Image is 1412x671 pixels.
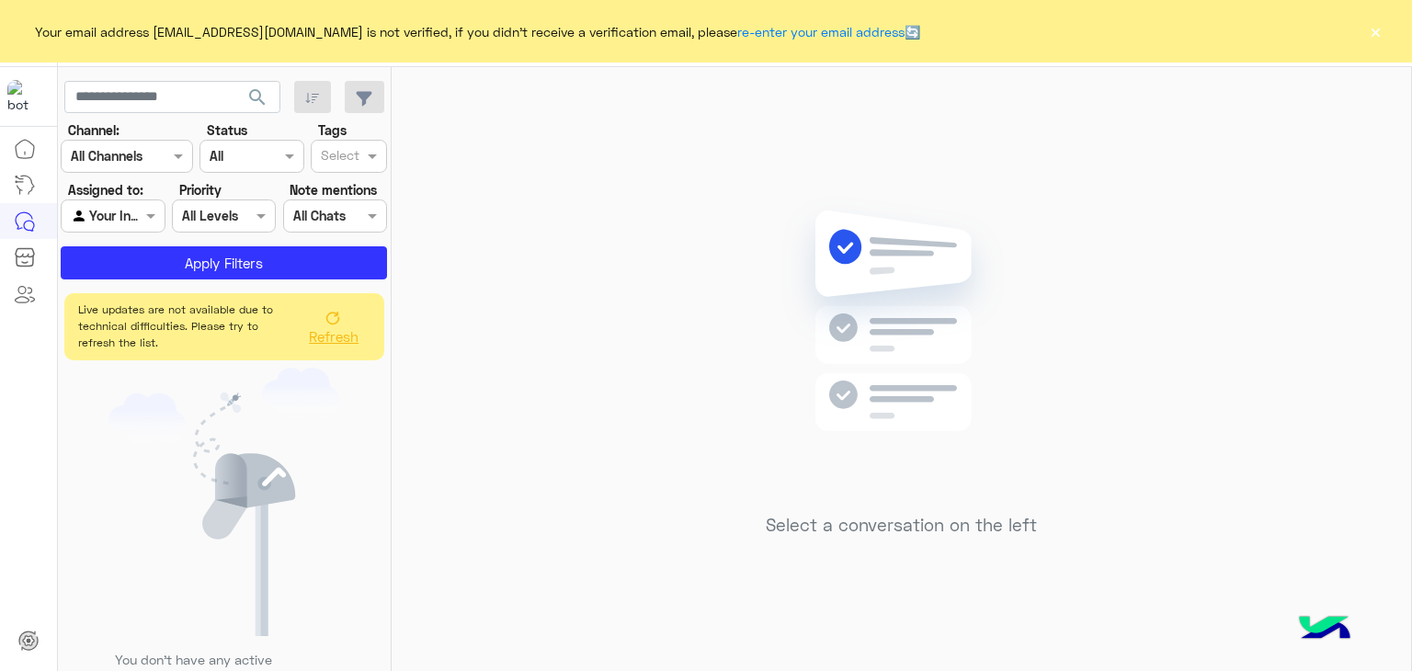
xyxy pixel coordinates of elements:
[309,328,359,345] span: Refresh
[769,196,1034,501] img: no messages
[1366,22,1384,40] button: ×
[207,120,247,140] label: Status
[78,301,295,351] span: Live updates are not available due to technical difficulties. Please try to refresh the list.
[290,180,377,199] label: Note mentions
[68,120,120,140] label: Channel:
[35,22,920,41] span: Your email address [EMAIL_ADDRESS][DOMAIN_NAME] is not verified, if you didn't receive a verifica...
[295,300,370,353] button: Refresh
[246,86,268,108] span: search
[318,145,359,169] div: Select
[1292,597,1357,662] img: hulul-logo.png
[7,80,40,113] img: 1403182699927242
[235,81,280,120] button: search
[318,120,347,140] label: Tags
[766,515,1037,536] h5: Select a conversation on the left
[179,180,222,199] label: Priority
[68,180,143,199] label: Assigned to:
[737,24,905,40] a: re-enter your email address
[61,246,387,279] button: Apply Filters
[108,368,340,636] img: empty users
